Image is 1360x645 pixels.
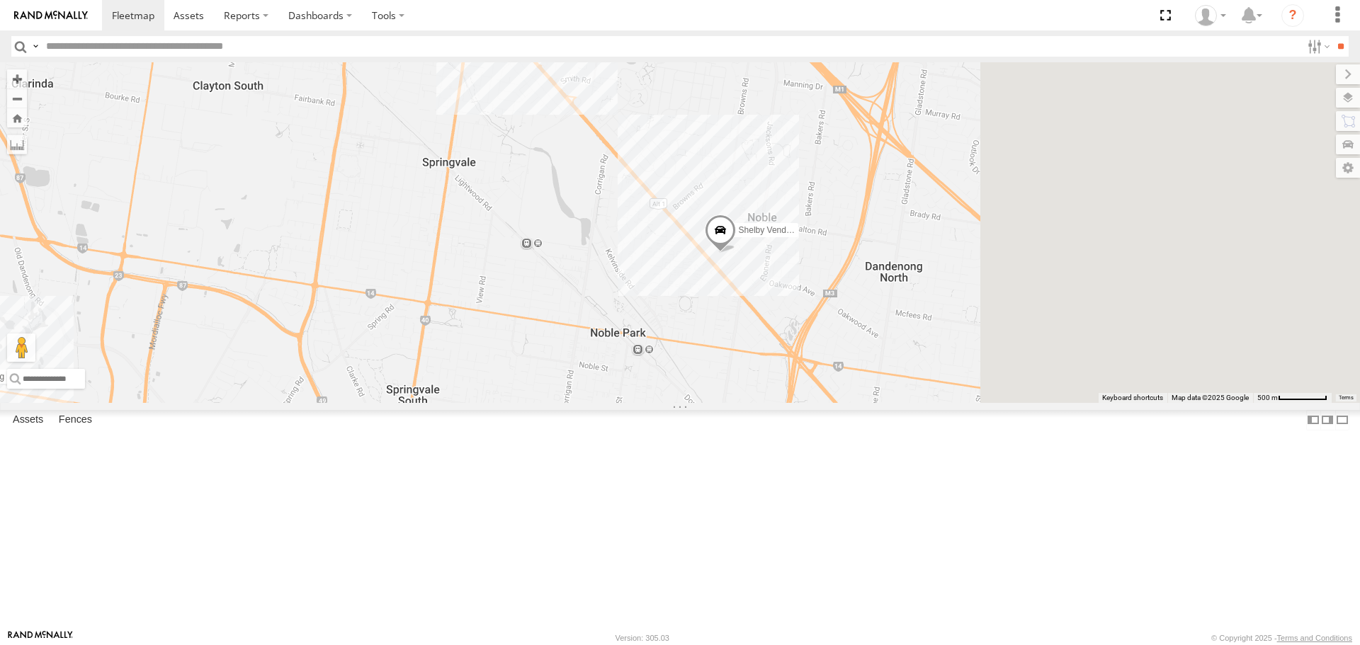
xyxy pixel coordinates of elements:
[1335,410,1349,430] label: Hide Summary Table
[1277,634,1352,642] a: Terms and Conditions
[1211,634,1352,642] div: © Copyright 2025 -
[7,89,27,108] button: Zoom out
[8,631,73,645] a: Visit our Website
[1281,4,1304,27] i: ?
[1253,393,1332,403] button: Map Scale: 500 m per 66 pixels
[1257,394,1278,401] span: 500 m
[1336,158,1360,178] label: Map Settings
[1339,394,1354,400] a: Terms
[7,135,27,154] label: Measure
[14,11,88,21] img: rand-logo.svg
[52,411,99,430] label: Fences
[1302,36,1332,57] label: Search Filter Options
[739,226,852,236] span: Shelby Vending Van 1ZU-5DF
[1102,393,1163,403] button: Keyboard shortcuts
[7,333,35,362] button: Drag Pegman onto the map to open Street View
[1172,394,1249,401] span: Map data ©2025 Google
[30,36,41,57] label: Search Query
[1190,5,1231,26] div: Jessica Morgan
[6,411,50,430] label: Assets
[7,108,27,127] button: Zoom Home
[616,634,669,642] div: Version: 305.03
[1320,410,1334,430] label: Dock Summary Table to the Right
[1306,410,1320,430] label: Dock Summary Table to the Left
[7,69,27,89] button: Zoom in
